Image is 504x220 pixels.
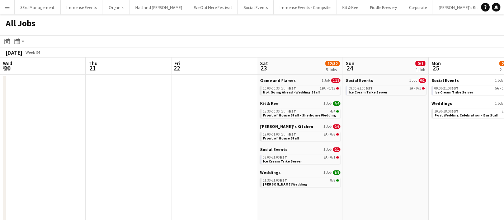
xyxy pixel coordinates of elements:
[349,87,373,90] span: 09:00-21:00
[2,64,12,72] span: 20
[326,67,339,72] div: 5 Jobs
[263,113,336,118] span: Front of House Staff - Sherborne Wedding
[263,133,339,136] div: •
[260,147,287,152] span: Social Events
[89,60,98,67] span: Thu
[336,0,364,14] button: Kit & Kee
[260,101,340,106] a: Kit & Kee1 Job4/4
[403,0,433,14] button: Corporate
[263,178,339,186] a: 11:30-21:00BST8/8[PERSON_NAME] Wedding
[263,133,296,136] span: 12:00-01:00 (Sun)
[409,78,417,83] span: 1 Job
[330,179,335,182] span: 8/8
[320,87,326,90] span: 19A
[263,159,302,164] span: Ice Cream Trike Server
[409,87,413,90] span: 3A
[289,86,296,91] span: BST
[260,78,340,101] div: Game and Flames1 Job0/1310:00-00:30 (Sun)BST19A•0/13Not Going Ahead - Wedding Staff
[364,0,403,14] button: Piddle Brewery
[433,0,493,14] button: [PERSON_NAME]'s Kitchen
[238,0,274,14] button: Social Events
[346,78,426,96] div: Social Events1 Job0/109:00-21:00BST3A•0/1Ice Cream Trike Server
[336,179,339,182] span: 8/8
[3,60,12,67] span: Wed
[289,109,296,114] span: BST
[263,156,287,159] span: 09:00-21:00
[263,156,339,159] div: •
[324,133,328,136] span: 3A
[415,61,425,66] span: 0/1
[263,86,339,94] a: 10:00-00:30 (Sun)BST19A•0/13Not Going Ahead - Wedding Staff
[422,87,425,90] span: 0/1
[263,109,339,117] a: 13:30-00:30 (Sun)BST4/4Front of House Staff - Sherborne Wedding
[260,124,340,147] div: [PERSON_NAME]'s Kitchen1 Job0/612:00-01:00 (Sun)BST3A•0/6Front of House Staff
[495,78,503,83] span: 1 Job
[333,170,340,175] span: 8/8
[263,110,296,113] span: 13:30-00:30 (Sun)
[188,0,238,14] button: We Out Here Festival
[346,78,426,83] a: Social Events1 Job0/1
[324,156,328,159] span: 3A
[260,170,281,175] span: Weddings
[129,0,188,14] button: Hall and [PERSON_NAME]
[336,87,339,90] span: 0/13
[349,86,425,94] a: 09:00-21:00BST3A•0/1Ice Cream Trike Server
[329,87,335,90] span: 0/13
[15,0,61,14] button: 33rd Management
[263,87,296,90] span: 10:00-00:30 (Sun)
[260,147,340,152] a: Social Events1 Job0/1
[174,60,180,67] span: Fri
[260,147,340,170] div: Social Events1 Job0/109:00-21:00BST3A•0/1Ice Cream Trike Server
[263,179,287,182] span: 11:30-21:00
[260,170,340,188] div: Weddings1 Job8/811:30-21:00BST8/8[PERSON_NAME] Wedding
[6,49,22,56] div: [DATE]
[346,60,354,67] span: Sun
[260,60,268,67] span: Sat
[324,147,331,152] span: 1 Job
[346,78,373,83] span: Social Events
[432,60,441,67] span: Mon
[324,170,331,175] span: 1 Job
[325,61,340,66] span: 12/32
[61,0,103,14] button: Immense Events
[173,64,180,72] span: 22
[495,101,503,106] span: 1 Job
[260,78,340,83] a: Game and Flames1 Job0/13
[366,86,373,91] span: BST
[289,132,296,137] span: BST
[324,124,331,129] span: 1 Job
[260,170,340,175] a: Weddings1 Job8/8
[430,64,441,72] span: 25
[260,124,313,129] span: Sam's Kitchen
[263,90,320,95] span: Not Going Ahead - Wedding Staff
[333,147,340,152] span: 0/1
[263,87,339,90] div: •
[263,182,307,187] span: Rachael Annetts Wedding
[336,156,339,159] span: 0/1
[336,110,339,113] span: 4/4
[280,178,287,183] span: BST
[434,87,458,90] span: 09:00-21:00
[260,124,340,129] a: [PERSON_NAME]'s Kitchen1 Job0/6
[416,67,425,72] div: 1 Job
[274,0,336,14] button: Immense Events - Campsite
[324,101,331,106] span: 1 Job
[263,136,299,141] span: Front of House Staff
[434,90,473,95] span: Ice Cream Trike Server
[263,155,339,163] a: 09:00-21:00BST3A•0/1Ice Cream Trike Server
[260,78,296,83] span: Game and Flames
[333,124,340,129] span: 0/6
[416,87,421,90] span: 0/1
[330,156,335,159] span: 0/1
[331,78,340,83] span: 0/13
[333,101,340,106] span: 4/4
[419,78,426,83] span: 0/1
[280,155,287,160] span: BST
[336,133,339,136] span: 0/6
[330,110,335,113] span: 4/4
[24,50,42,55] span: Week 34
[434,110,458,113] span: 10:30-18:00
[103,0,129,14] button: Organix
[330,133,335,136] span: 0/6
[434,113,499,118] span: Post Wedding Celebration - Bar Staff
